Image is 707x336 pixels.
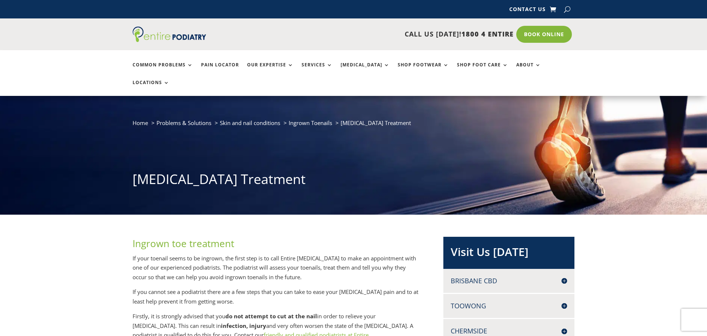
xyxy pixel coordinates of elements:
a: Shop Foot Care [457,62,508,78]
a: Locations [133,80,169,96]
a: Our Expertise [247,62,293,78]
p: If your toenail seems to be ingrown, the first step is to call Entire [MEDICAL_DATA] to make an a... [133,254,419,288]
a: Problems & Solutions [156,119,211,127]
a: Ingrown Toenails [289,119,332,127]
a: Skin and nail conditions [220,119,280,127]
h2: Visit Us [DATE] [451,244,567,263]
p: CALL US [DATE]! [235,30,514,39]
a: Common Problems [133,62,193,78]
a: Shop Footwear [398,62,449,78]
img: logo (1) [133,27,206,42]
h4: Toowong [451,301,567,311]
a: Pain Locator [201,62,239,78]
a: [MEDICAL_DATA] [341,62,390,78]
span: 1800 4 ENTIRE [461,30,514,38]
a: Book Online [516,26,572,43]
a: About [516,62,541,78]
a: Entire Podiatry [133,36,206,44]
span: [MEDICAL_DATA] Treatment [341,119,411,127]
strong: infection, injury [221,322,266,329]
p: If you cannot see a podiatrist there are a few steps that you can take to ease your [MEDICAL_DATA... [133,287,419,312]
h4: Brisbane CBD [451,276,567,285]
h1: [MEDICAL_DATA] Treatment [133,170,574,192]
span: Ingrown toe treatment [133,237,234,250]
a: Services [302,62,333,78]
h4: Chermside [451,326,567,336]
nav: breadcrumb [133,118,574,133]
a: Contact Us [509,7,546,15]
strong: do not attempt to cut at the nail [225,312,317,320]
a: Home [133,119,148,127]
